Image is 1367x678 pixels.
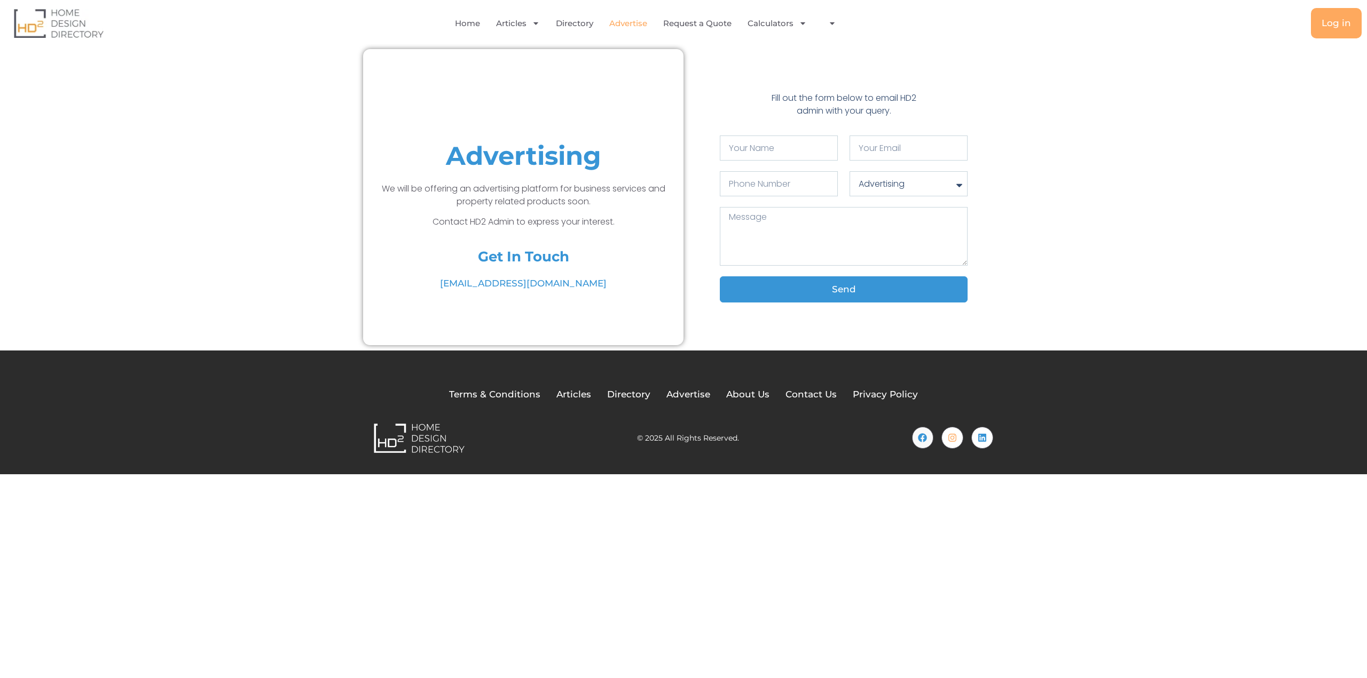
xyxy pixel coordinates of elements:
a: Calculators [748,11,807,36]
p: Fill out the form below to email HD2 admin with your query. [766,92,921,117]
p: Contact HD2 Admin to express your interest. [368,216,678,228]
a: Privacy Policy [853,388,918,402]
a: Articles [556,388,591,402]
nav: Menu [277,11,1023,36]
a: Terms & Conditions [449,388,540,402]
h1: Advertising [368,140,678,172]
a: Advertise [666,388,710,402]
input: Your Name [720,135,838,161]
h2: © 2025 All Rights Reserved. [637,434,739,442]
button: Send [720,276,968,302]
a: Directory [556,11,593,36]
p: We will be offering an advertising platform for business services and property related products s... [368,182,678,208]
a: Log in [1311,8,1362,38]
form: Contact Form [720,135,968,313]
a: Request a Quote [663,11,732,36]
span: [EMAIL_ADDRESS][DOMAIN_NAME] [440,277,607,291]
h4: Get In Touch [478,247,569,266]
a: Contact Us [785,388,837,402]
a: Home [455,11,480,36]
a: Directory [607,388,650,402]
a: Advertise [609,11,647,36]
input: Your Email [850,135,968,161]
span: Send [832,285,856,294]
input: Only numbers and phone characters (#, -, *, etc) are accepted. [720,171,838,196]
a: About Us [726,388,769,402]
a: Articles [496,11,540,36]
span: Log in [1322,19,1351,28]
a: [EMAIL_ADDRESS][DOMAIN_NAME] [368,277,678,291]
